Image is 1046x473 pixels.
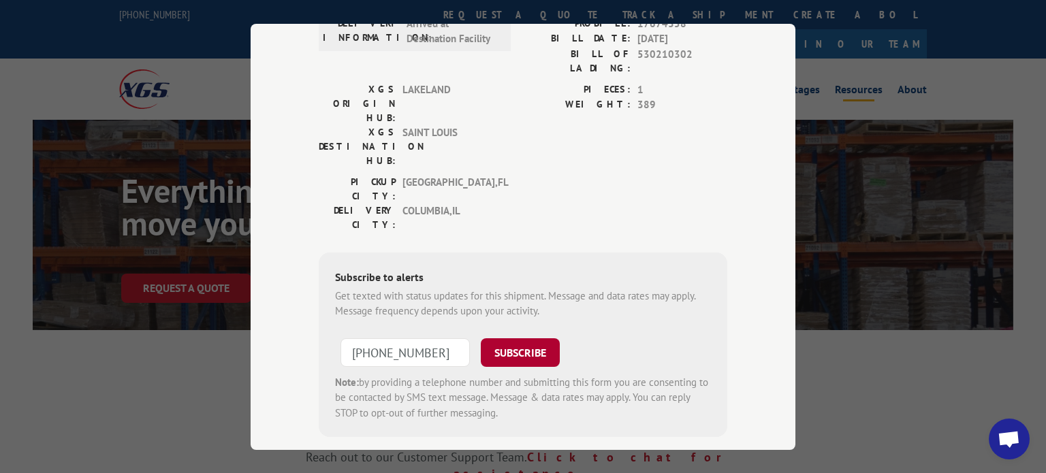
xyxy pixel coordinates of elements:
[402,174,494,203] span: [GEOGRAPHIC_DATA] , FL
[637,97,727,113] span: 389
[323,16,400,46] label: DELIVERY INFORMATION:
[989,419,1030,459] div: Open chat
[637,46,727,75] span: 530210302
[335,374,711,421] div: by providing a telephone number and submitting this form you are consenting to be contacted by SM...
[407,16,498,46] span: Arrived at Destination Facility
[523,16,631,31] label: PROBILL:
[481,338,560,366] button: SUBSCRIBE
[319,125,396,167] label: XGS DESTINATION HUB:
[335,288,711,319] div: Get texted with status updates for this shipment. Message and data rates may apply. Message frequ...
[402,125,494,167] span: SAINT LOUIS
[637,16,727,31] span: 17674358
[335,268,711,288] div: Subscribe to alerts
[523,31,631,47] label: BILL DATE:
[319,82,396,125] label: XGS ORIGIN HUB:
[402,203,494,231] span: COLUMBIA , IL
[340,338,470,366] input: Phone Number
[523,82,631,97] label: PIECES:
[637,31,727,47] span: [DATE]
[637,82,727,97] span: 1
[402,82,494,125] span: LAKELAND
[523,46,631,75] label: BILL OF LADING:
[319,174,396,203] label: PICKUP CITY:
[335,375,359,388] strong: Note:
[523,97,631,113] label: WEIGHT:
[319,203,396,231] label: DELIVERY CITY:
